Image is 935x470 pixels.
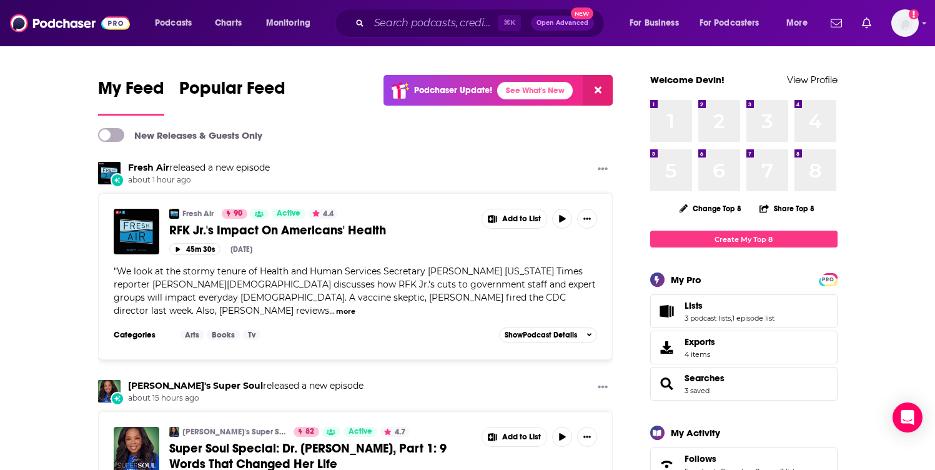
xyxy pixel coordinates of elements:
[577,209,597,229] button: Show More Button
[169,209,179,219] img: Fresh Air
[672,201,749,216] button: Change Top 8
[731,314,732,322] span: ,
[98,162,121,184] img: Fresh Air
[179,77,285,106] span: Popular Feed
[778,13,823,33] button: open menu
[10,11,130,35] img: Podchaser - Follow, Share and Rate Podcasts
[571,7,593,19] span: New
[272,209,305,219] a: Active
[146,13,208,33] button: open menu
[347,9,616,37] div: Search podcasts, credits, & more...
[685,453,798,464] a: Follows
[685,372,725,384] a: Searches
[671,427,720,439] div: My Activity
[234,207,242,220] span: 90
[531,16,594,31] button: Open AdvancedNew
[128,380,364,392] h3: released a new episode
[98,380,121,402] img: Oprah's Super Soul
[498,15,521,31] span: ⌘ K
[98,128,262,142] a: New Releases & Guests Only
[169,222,473,238] a: RFK Jr.'s Impact On Americans' Health
[182,427,285,437] a: [PERSON_NAME]'s Super Soul
[114,266,596,316] span: "
[207,330,240,340] a: Books
[222,209,247,219] a: 90
[266,14,310,32] span: Monitoring
[257,13,327,33] button: open menu
[909,9,919,19] svg: Add a profile image
[821,275,836,284] span: PRO
[369,13,498,33] input: Search podcasts, credits, & more...
[826,12,847,34] a: Show notifications dropdown
[98,77,164,106] span: My Feed
[114,330,170,340] h3: Categories
[169,222,386,238] span: RFK Jr.'s Impact On Americans' Health
[893,402,923,432] div: Open Intercom Messenger
[650,331,838,364] a: Exports
[243,330,260,340] a: Tv
[329,305,335,316] span: ...
[128,393,364,404] span: about 15 hours ago
[685,350,715,359] span: 4 items
[380,427,409,437] button: 4.7
[309,209,337,219] button: 4.4
[685,336,715,347] span: Exports
[128,175,270,186] span: about 1 hour ago
[685,300,703,311] span: Lists
[655,302,680,320] a: Lists
[414,85,492,96] p: Podchaser Update!
[691,13,778,33] button: open menu
[891,9,919,37] button: Show profile menu
[169,243,220,255] button: 45m 30s
[128,162,169,173] a: Fresh Air
[180,330,204,340] a: Arts
[294,427,319,437] a: 82
[700,14,759,32] span: For Podcasters
[650,231,838,247] a: Create My Top 8
[349,426,372,438] span: Active
[155,14,192,32] span: Podcasts
[230,245,252,254] div: [DATE]
[786,14,808,32] span: More
[759,196,815,221] button: Share Top 8
[336,306,355,317] button: more
[114,209,159,254] img: RFK Jr.'s Impact On Americans' Health
[499,327,598,342] button: ShowPodcast Details
[891,9,919,37] span: Logged in as sschroeder
[577,427,597,447] button: Show More Button
[482,209,547,228] button: Show More Button
[207,13,249,33] a: Charts
[685,314,731,322] a: 3 podcast lists
[655,375,680,392] a: Searches
[685,300,774,311] a: Lists
[630,14,679,32] span: For Business
[215,14,242,32] span: Charts
[497,82,573,99] a: See What's New
[128,162,270,174] h3: released a new episode
[787,74,838,86] a: View Profile
[621,13,695,33] button: open menu
[502,432,541,442] span: Add to List
[821,274,836,284] a: PRO
[671,274,701,286] div: My Pro
[114,266,596,316] span: We look at the stormy tenure of Health and Human Services Secretary [PERSON_NAME] [US_STATE] Time...
[182,209,214,219] a: Fresh Air
[111,392,124,406] div: New Episode
[650,367,838,401] span: Searches
[179,77,285,116] a: Popular Feed
[593,162,613,177] button: Show More Button
[111,173,124,187] div: New Episode
[169,427,179,437] img: Oprah's Super Soul
[502,214,541,224] span: Add to List
[128,380,263,391] a: Oprah's Super Soul
[593,380,613,396] button: Show More Button
[344,427,377,437] a: Active
[277,207,300,220] span: Active
[650,74,725,86] a: Welcome Devin!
